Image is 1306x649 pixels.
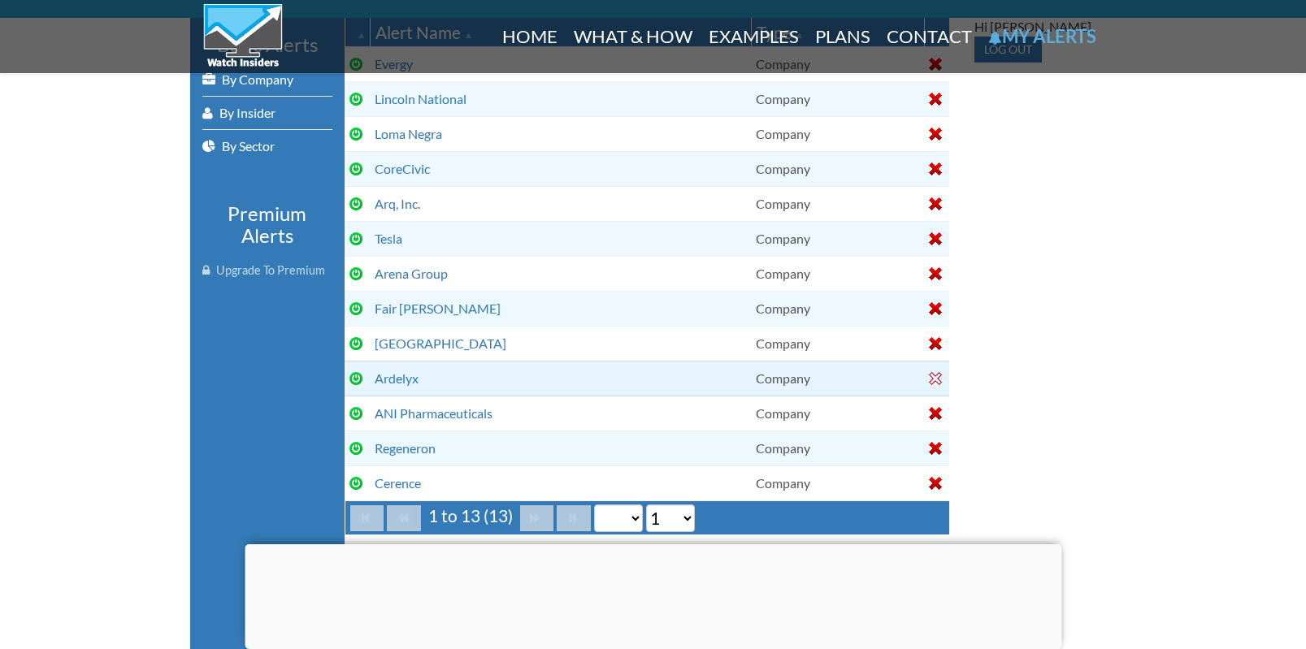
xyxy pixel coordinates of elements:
td: Company [751,116,924,151]
td: Company [751,465,924,500]
a: Ardelyx [375,370,419,386]
a: Arq, Inc. [375,196,420,211]
a: Upgrade To Premium [202,254,332,287]
td: Company [751,256,924,291]
a: Lincoln National [375,91,466,106]
span: 1 to 13 (13) [424,505,517,526]
a: By Insider [202,97,332,129]
a: By Company [202,63,332,96]
a: Regeneron [375,440,436,456]
a: [GEOGRAPHIC_DATA] [375,335,506,351]
td: Company [751,291,924,326]
h3: Premium Alerts [202,203,332,246]
a: By Sector [202,130,332,162]
td: Company [751,326,924,361]
a: ANI Pharmaceuticals [375,405,492,421]
td: Company [751,81,924,116]
iframe: Advertisement [245,544,1061,645]
td: Company [751,361,924,396]
td: Company [751,396,924,431]
a: Tesla [375,231,402,246]
td: Company [751,221,924,256]
td: Company [751,431,924,465]
a: Arena Group [375,266,448,281]
a: Loma Negra [375,126,442,141]
select: Select page size [594,504,643,532]
a: CoreCivic [375,161,430,176]
td: Company [751,186,924,221]
select: Select page number [646,504,695,532]
a: Fair [PERSON_NAME] [375,301,501,316]
a: Cerence [375,475,421,491]
td: Company [751,151,924,186]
